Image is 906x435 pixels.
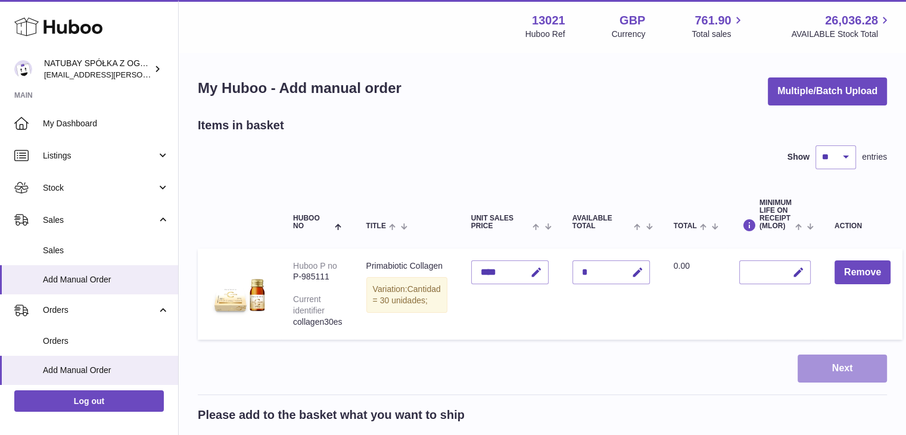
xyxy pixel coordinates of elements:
div: Currency [612,29,646,40]
span: Total [674,222,697,230]
h2: Please add to the basket what you want to ship [198,407,465,423]
span: Unit Sales Price [471,215,530,230]
span: Orders [43,335,169,347]
strong: GBP [619,13,645,29]
div: Huboo P no [293,261,337,271]
div: P-985111 [293,271,343,282]
span: Total sales [692,29,745,40]
div: collagen30es [293,316,343,328]
a: 761.90 Total sales [692,13,745,40]
strong: 13021 [532,13,565,29]
span: entries [862,151,887,163]
span: [EMAIL_ADDRESS][PERSON_NAME][DOMAIN_NAME] [44,70,239,79]
div: Current identifier [293,294,325,315]
div: Huboo Ref [525,29,565,40]
a: Log out [14,390,164,412]
span: AVAILABLE Stock Total [791,29,892,40]
button: Next [798,355,887,383]
span: 0.00 [674,261,690,271]
div: Action [835,222,891,230]
span: Huboo no [293,215,332,230]
span: Add Manual Order [43,274,169,285]
div: Variation: [366,277,447,313]
span: Minimum Life On Receipt (MLOR) [759,199,792,231]
span: Add Manual Order [43,365,169,376]
label: Show [787,151,810,163]
button: Remove [835,260,891,285]
span: Sales [43,215,157,226]
img: kacper.antkowski@natubay.pl [14,60,32,78]
a: 26,036.28 AVAILABLE Stock Total [791,13,892,40]
span: Listings [43,150,157,161]
span: AVAILABLE Total [572,215,631,230]
span: Title [366,222,386,230]
div: NATUBAY SPÓŁKA Z OGRANICZONĄ ODPOWIEDZIALNOŚCIĄ [44,58,151,80]
td: Primabiotic Collagen [354,248,459,340]
span: Sales [43,245,169,256]
button: Multiple/Batch Upload [768,77,887,105]
span: Stock [43,182,157,194]
h2: Items in basket [198,117,284,133]
span: 761.90 [695,13,731,29]
span: 26,036.28 [825,13,878,29]
img: Primabiotic Collagen [210,260,269,320]
span: My Dashboard [43,118,169,129]
span: Orders [43,304,157,316]
h1: My Huboo - Add manual order [198,79,401,98]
